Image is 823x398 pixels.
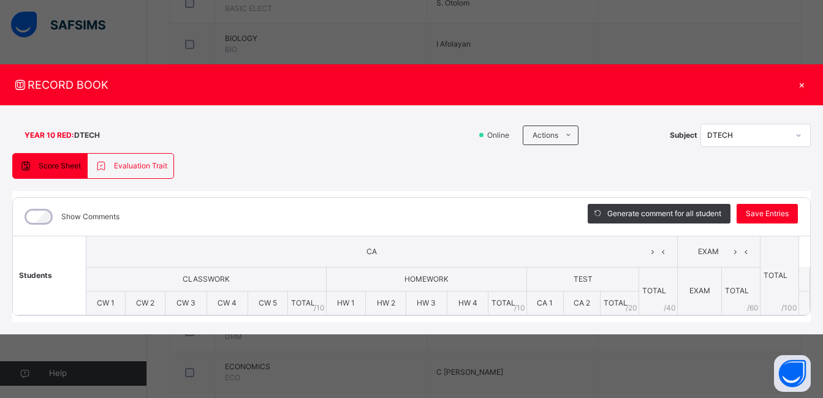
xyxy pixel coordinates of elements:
[537,298,553,307] span: CA 1
[136,298,154,307] span: CW 2
[114,160,167,171] span: Evaluation Trait
[746,208,789,219] span: Save Entries
[291,298,315,307] span: TOTAL
[12,77,792,93] span: RECORD BOOK
[337,298,355,307] span: HW 1
[486,130,517,141] span: Online
[25,130,74,141] span: YEAR 10 RED :
[183,274,230,283] span: CLASSWORK
[259,298,277,307] span: CW 5
[458,298,477,307] span: HW 4
[491,298,515,307] span: TOTAL
[781,302,797,314] span: /100
[774,355,811,392] button: Open asap
[61,211,119,222] label: Show Comments
[176,298,195,307] span: CW 3
[725,286,749,295] span: TOTAL
[792,77,811,93] div: ×
[97,298,115,307] span: CW 1
[607,208,721,219] span: Generate comment for all student
[96,246,648,257] span: CA
[417,298,436,307] span: HW 3
[514,302,525,314] span: / 10
[574,274,593,283] span: TEST
[747,302,759,314] span: / 60
[707,130,788,141] div: DTECH
[670,130,697,141] span: Subject
[39,160,81,171] span: Score Sheet
[687,246,730,257] span: EXAM
[314,302,325,314] span: / 10
[626,302,637,314] span: / 20
[664,302,676,314] span: / 40
[404,274,449,283] span: HOMEWORK
[604,298,628,307] span: TOTAL
[377,298,395,307] span: HW 2
[218,298,237,307] span: CW 4
[642,286,666,295] span: TOTAL
[574,298,590,307] span: CA 2
[19,271,52,280] span: Students
[760,236,799,315] th: TOTAL
[689,286,710,295] span: EXAM
[533,130,558,141] span: Actions
[74,130,100,141] span: DTECH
